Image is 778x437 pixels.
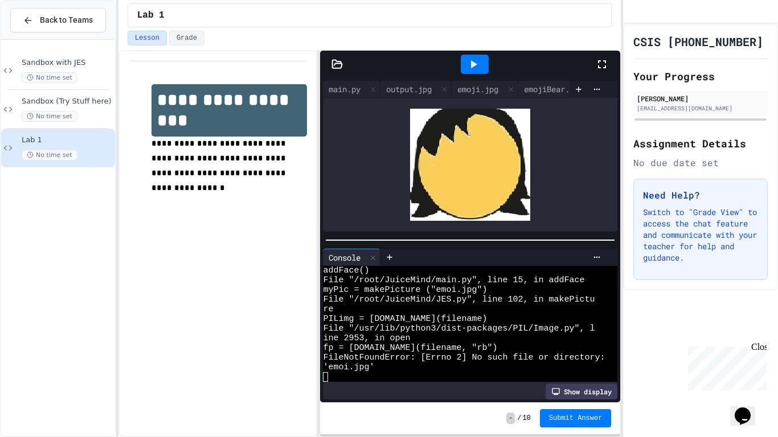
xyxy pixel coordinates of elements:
div: output.jpg [380,81,452,98]
div: main.py [323,83,366,95]
div: emojiBear.jpg [518,81,603,98]
div: emoji.jpg [452,83,504,95]
div: emoji.jpg [452,81,518,98]
span: FileNotFoundError: [Errno 2] No such file or directory: [323,353,605,362]
div: Console [323,252,366,263]
button: Grade [169,31,204,46]
div: [EMAIL_ADDRESS][DOMAIN_NAME] [637,104,764,113]
div: Show display [546,384,617,399]
h2: Your Progress [633,68,768,84]
span: Lab 1 [22,135,113,145]
button: Lesson [128,31,167,46]
h3: Need Help? [643,188,758,202]
span: File "/usr/lib/python3/dist-packages/PIL/Image.py", l [323,324,595,333]
span: File "/root/JuiceMind/JES.py", line 102, in makePictu [323,295,595,304]
span: 'emoi.jpg' [323,362,374,372]
span: addFace() [323,266,369,275]
span: No time set [22,150,77,160]
span: fp = [DOMAIN_NAME](filename, "rb") [323,343,497,353]
span: myPic = makePicture ("emoi.jpg") [323,285,487,295]
span: Submit Answer [549,414,603,423]
span: re [323,304,333,314]
h2: Assignment Details [633,135,768,151]
span: Sandbox (Try Stuff here) [22,97,113,106]
span: PILimg = [DOMAIN_NAME](filename) [323,314,487,324]
span: No time set [22,111,77,122]
iframe: chat widget [683,342,767,390]
span: File "/root/JuiceMind/main.py", line 15, in addFace [323,275,584,285]
span: No time set [22,72,77,83]
span: / [517,414,521,423]
div: [PERSON_NAME] [637,93,764,104]
button: Submit Answer [540,409,612,427]
div: Chat with us now!Close [5,5,79,72]
span: - [506,413,515,424]
div: No due date set [633,156,768,170]
div: output.jpg [380,83,437,95]
span: ine 2953, in open [323,333,410,343]
img: Z [410,109,530,221]
span: Back to Teams [40,14,93,26]
div: emojiBear.jpg [518,83,589,95]
div: main.py [323,81,380,98]
button: Back to Teams [10,8,106,32]
p: Switch to "Grade View" to access the chat feature and communicate with your teacher for help and ... [643,207,758,263]
span: 10 [522,414,530,423]
div: Console [323,249,380,266]
span: Sandbox with JES [22,58,113,68]
h1: CSIS [PHONE_NUMBER] [633,34,763,50]
iframe: chat widget [730,391,767,426]
span: Lab 1 [137,9,165,22]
